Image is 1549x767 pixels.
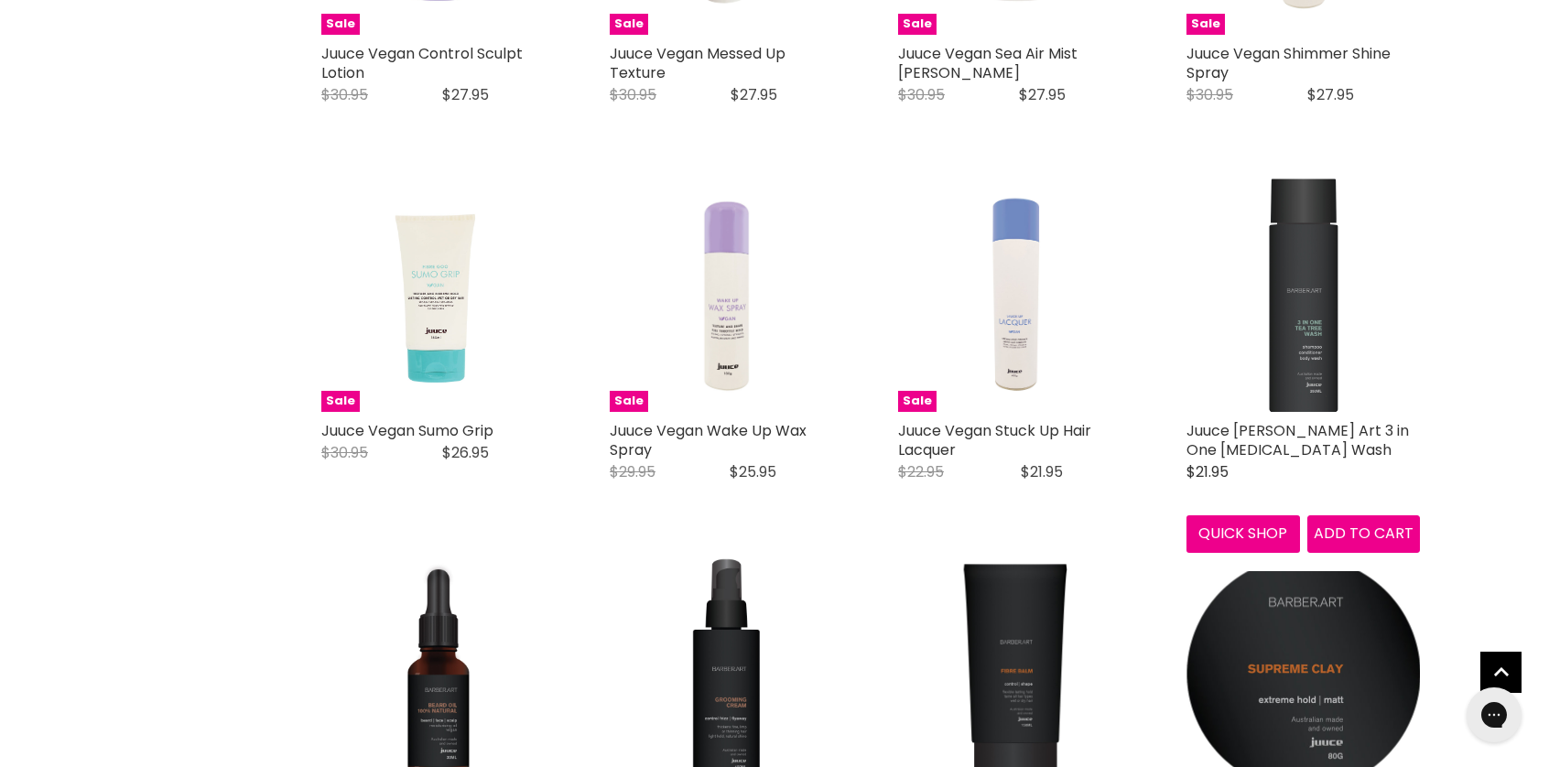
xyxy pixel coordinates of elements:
span: $21.95 [1021,461,1063,482]
img: Juuce Vegan Wake Up Wax Spray [674,178,779,412]
img: Juuce Vegan Sumo Grip [368,178,508,412]
span: Sale [898,14,937,35]
a: Juuce Barber Art 3 in One Tea Tree Wash [1186,178,1420,412]
a: Juuce [PERSON_NAME] Art 3 in One [MEDICAL_DATA] Wash [1186,420,1409,460]
span: $29.95 [610,461,655,482]
iframe: Gorgias live chat messenger [1457,681,1531,749]
a: Juuce Vegan Sumo Grip Sale [321,178,555,412]
img: Juuce Barber Art 3 in One Tea Tree Wash [1269,178,1338,412]
a: Juuce Vegan Wake Up Wax Spray Sale [610,178,843,412]
span: $22.95 [898,461,944,482]
span: $30.95 [898,84,945,105]
span: Sale [321,391,360,412]
a: Juuce Vegan Messed Up Texture [610,43,785,83]
span: $27.95 [1019,84,1066,105]
span: $30.95 [321,442,368,463]
span: Sale [321,14,360,35]
a: Juuce Vegan Wake Up Wax Spray [610,420,807,460]
span: $30.95 [321,84,368,105]
span: $21.95 [1186,461,1229,482]
span: $27.95 [442,84,489,105]
span: Sale [1186,14,1225,35]
span: Sale [898,391,937,412]
span: $25.95 [730,461,776,482]
span: Sale [610,14,648,35]
span: $30.95 [1186,84,1233,105]
span: Add to cart [1314,523,1414,544]
img: Juuce Vegan Stuck Up Hair Lacquer [963,178,1066,412]
a: Juuce Vegan Shimmer Shine Spray [1186,43,1391,83]
a: Juuce Vegan Sumo Grip [321,420,493,441]
a: Juuce Vegan Control Sculpt Lotion [321,43,523,83]
span: $27.95 [731,84,777,105]
span: Sale [610,391,648,412]
button: Quick shop [1186,515,1300,552]
span: $30.95 [610,84,656,105]
span: $27.95 [1307,84,1354,105]
button: Add to cart [1307,515,1421,552]
span: $26.95 [442,442,489,463]
a: Juuce Vegan Stuck Up Hair Lacquer Sale [898,178,1132,412]
a: Juuce Vegan Stuck Up Hair Lacquer [898,420,1091,460]
a: Juuce Vegan Sea Air Mist [PERSON_NAME] [898,43,1078,83]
